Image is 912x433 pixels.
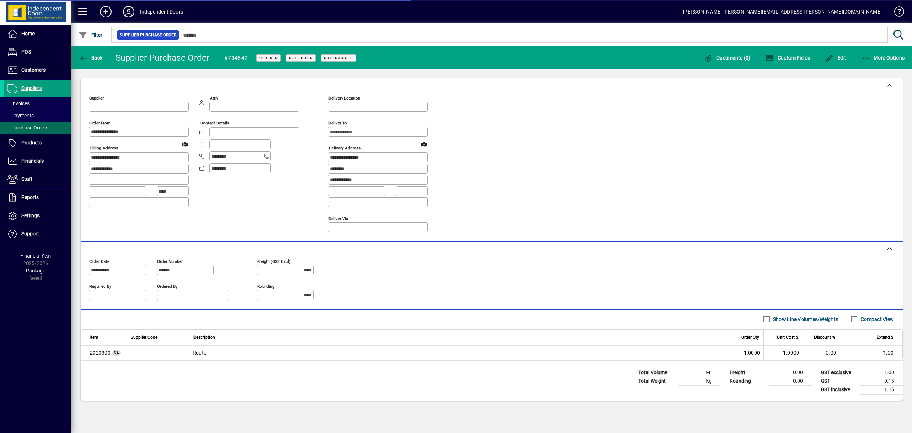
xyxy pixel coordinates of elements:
[817,385,860,394] td: GST inclusive
[814,333,835,341] span: Discount %
[7,113,34,118] span: Payments
[90,349,110,356] span: Factory Tools & Equip < $1k
[860,385,903,394] td: 1.15
[117,5,140,18] button: Profile
[179,138,191,149] a: View on map
[116,52,210,63] div: Supplier Purchase Order
[328,96,360,101] mat-label: Delivery Location
[4,170,71,188] a: Staff
[157,259,183,264] mat-label: Order number
[860,377,903,385] td: 0.15
[257,259,290,264] mat-label: Freight (GST excl)
[683,6,882,17] div: [PERSON_NAME] [PERSON_NAME][EMAIL_ADDRESS][PERSON_NAME][DOMAIN_NAME]
[71,51,110,64] app-page-header-button: Back
[817,368,860,377] td: GST exclusive
[889,1,903,25] a: Knowledge Base
[289,56,313,60] span: Not Filled
[7,101,30,106] span: Invoices
[763,346,803,360] td: 1.0000
[21,49,31,55] span: POS
[4,61,71,79] a: Customers
[769,377,812,385] td: 0.00
[7,125,48,131] span: Purchase Orders
[328,216,348,221] mat-label: Deliver via
[861,55,905,61] span: More Options
[131,333,157,341] span: Supplier Code
[114,351,119,355] span: GL
[726,377,769,385] td: Rounding
[21,231,39,236] span: Support
[678,368,720,377] td: M³
[703,51,752,64] button: Documents (0)
[77,29,104,41] button: Filter
[817,377,860,385] td: GST
[4,97,71,109] a: Invoices
[21,31,35,36] span: Home
[4,134,71,152] a: Products
[21,158,44,164] span: Financials
[4,225,71,243] a: Support
[840,346,902,360] td: 1.00
[4,109,71,122] a: Payments
[21,194,39,200] span: Reports
[735,346,763,360] td: 1.0000
[21,85,42,91] span: Suppliers
[26,268,45,274] span: Package
[4,122,71,134] a: Purchase Orders
[21,140,42,146] span: Products
[193,333,215,341] span: Description
[823,51,848,64] button: Edit
[777,333,798,341] span: Unit Cost $
[635,377,678,385] td: Total Weight
[79,55,103,61] span: Back
[89,259,109,264] mat-label: Order date
[193,349,208,356] span: Router
[860,368,903,377] td: 1.00
[89,121,110,126] mat-label: Order from
[21,176,32,182] span: Staff
[257,284,274,289] mat-label: Rounding
[4,207,71,225] a: Settings
[89,284,111,289] mat-label: Required by
[772,316,838,323] label: Show Line Volumes/Weights
[79,32,103,38] span: Filter
[4,25,71,43] a: Home
[210,96,218,101] mat-label: Attn
[4,43,71,61] a: POS
[21,213,40,218] span: Settings
[120,31,176,39] span: Supplier Purchase Order
[224,52,248,64] div: #784542
[140,6,183,17] div: Independent Doors
[765,55,810,61] span: Custom Fields
[860,51,907,64] button: More Options
[763,51,812,64] button: Custom Fields
[94,5,117,18] button: Add
[259,56,278,60] span: Ordered
[21,67,46,73] span: Customers
[741,333,759,341] span: Order Qty
[4,152,71,170] a: Financials
[77,51,104,64] button: Back
[4,189,71,207] a: Reports
[726,368,769,377] td: Freight
[20,253,51,259] span: Financial Year
[90,333,98,341] span: Item
[635,368,678,377] td: Total Volume
[769,368,812,377] td: 0.00
[328,121,347,126] mat-label: Deliver To
[89,96,104,101] mat-label: Supplier
[704,55,751,61] span: Documents (0)
[877,333,893,341] span: Extend $
[157,284,177,289] mat-label: Ordered by
[418,138,430,149] a: View on map
[825,55,846,61] span: Edit
[803,346,840,360] td: 0.00
[678,377,720,385] td: Kg
[859,316,894,323] label: Compact View
[324,56,353,60] span: Not Invoiced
